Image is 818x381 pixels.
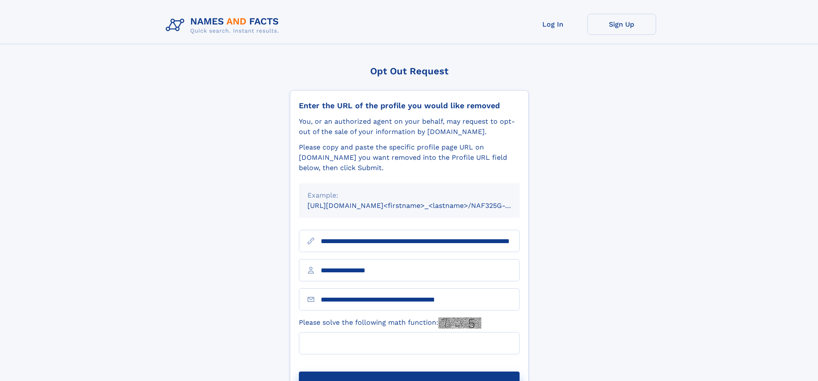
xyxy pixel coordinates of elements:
[519,14,587,35] a: Log In
[299,101,520,110] div: Enter the URL of the profile you would like removed
[299,142,520,173] div: Please copy and paste the specific profile page URL on [DOMAIN_NAME] you want removed into the Pr...
[299,317,481,329] label: Please solve the following math function:
[162,14,286,37] img: Logo Names and Facts
[307,201,536,210] small: [URL][DOMAIN_NAME]<firstname>_<lastname>/NAF325G-xxxxxxxx
[299,116,520,137] div: You, or an authorized agent on your behalf, may request to opt-out of the sale of your informatio...
[290,66,529,76] div: Opt Out Request
[587,14,656,35] a: Sign Up
[307,190,511,201] div: Example:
